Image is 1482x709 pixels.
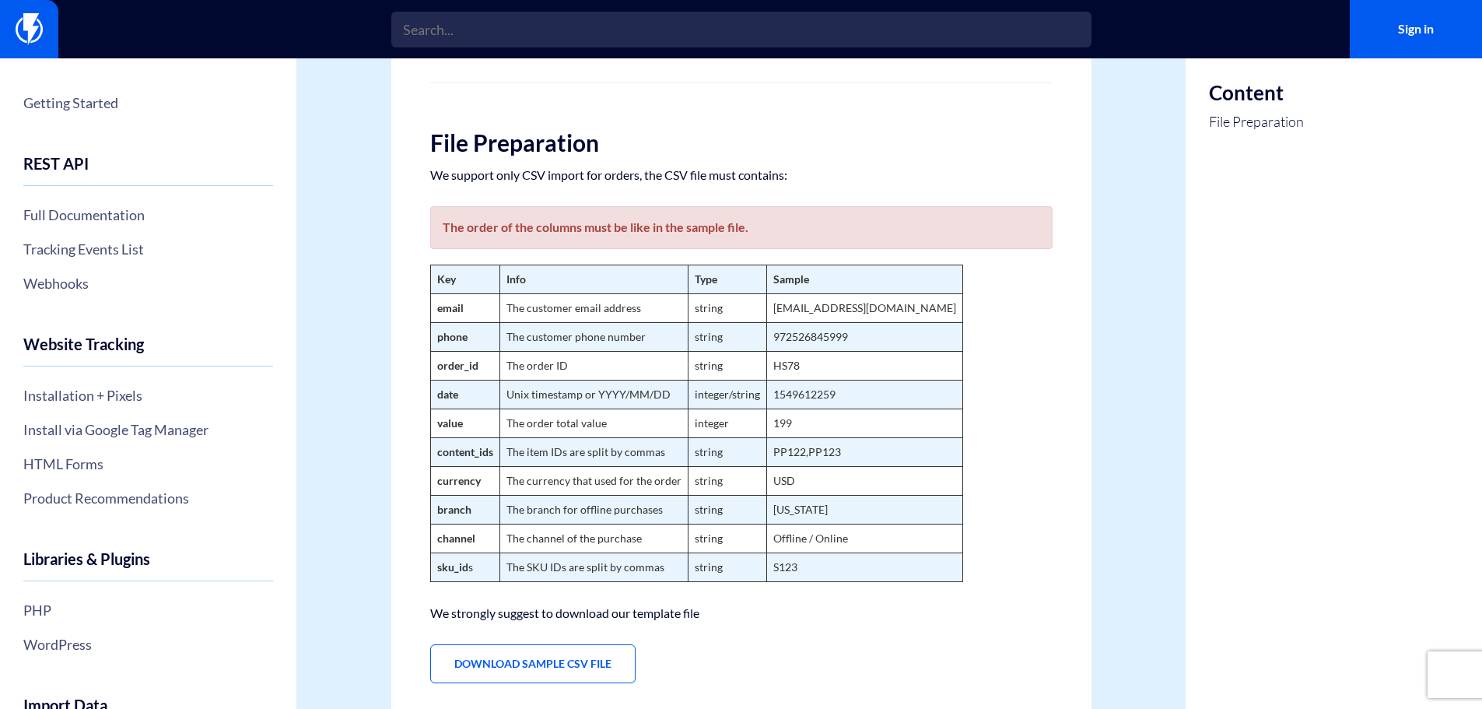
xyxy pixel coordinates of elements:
td: integer [688,409,766,438]
strong: Info [506,272,526,286]
b: The order of the columns must be like in the sample file. [443,219,748,234]
a: Install via Google Tag Manager [23,416,273,443]
strong: value [437,416,463,430]
td: integer/string [688,381,766,409]
td: The SKU IDs are split by commas [499,553,688,582]
td: string [688,294,766,323]
td: string [688,496,766,525]
td: string [688,352,766,381]
td: The channel of the purchase [499,525,688,553]
td: 1549612259 [766,381,962,409]
td: HS78 [766,352,962,381]
a: Full Documentation [23,202,273,228]
td: 199 [766,409,962,438]
a: Tracking Events List [23,236,273,262]
td: Offline / Online [766,525,962,553]
td: string [688,525,766,553]
strong: phone [437,330,468,343]
strong: email [437,301,464,314]
h4: Libraries & Plugins [23,550,273,581]
h4: Website Tracking [23,335,273,367]
td: The currency that used for the order [499,467,688,496]
a: Getting Started [23,90,273,116]
td: The customer phone number [499,323,688,352]
a: PHP [23,597,273,623]
strong: Key [437,272,456,286]
td: [US_STATE] [766,496,962,525]
strong: content_ids [437,445,493,458]
td: [EMAIL_ADDRESS][DOMAIN_NAME] [766,294,962,323]
a: Download Sample CSV File [430,644,636,683]
strong: date [437,388,458,401]
a: Installation + Pixels [23,382,273,409]
input: Search... [391,12,1091,47]
strong: branch [437,503,471,516]
a: Webhooks [23,270,273,297]
p: We support only CSV import for orders, the CSV file must contains: [430,167,1053,183]
a: File Preparation [1209,112,1304,132]
a: HTML Forms [23,451,273,477]
h4: REST API [23,155,273,186]
a: WordPress [23,631,273,658]
td: string [688,553,766,582]
strong: Sample [773,272,809,286]
h3: Content [1209,82,1304,104]
td: The item IDs are split by commas [499,438,688,467]
td: PP122,PP123 [766,438,962,467]
h2: File Preparation [430,130,1053,156]
strong: sku_id [437,560,468,574]
td: The branch for offline purchases [499,496,688,525]
td: string [688,438,766,467]
td: The order ID [499,352,688,381]
a: Product Recommendations [23,485,273,511]
td: Unix timestamp or YYYY/MM/DD [499,381,688,409]
strong: currency [437,474,481,487]
td: USD [766,467,962,496]
strong: order_id [437,359,478,372]
td: S123 [766,553,962,582]
td: The customer email address [499,294,688,323]
td: string [688,467,766,496]
td: s [430,553,499,582]
td: 972526845999 [766,323,962,352]
strong: Type [695,272,717,286]
p: We strongly suggest to download our template file [430,605,1053,621]
td: string [688,323,766,352]
strong: channel [437,532,475,545]
td: The order total value [499,409,688,438]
